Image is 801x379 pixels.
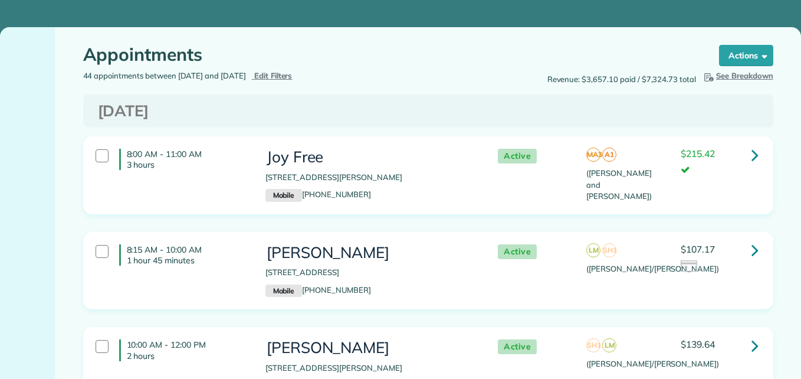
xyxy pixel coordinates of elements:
a: Mobile[PHONE_NUMBER] [265,189,371,199]
span: $107.17 [681,243,715,255]
a: Mobile[PHONE_NUMBER] [265,285,371,295]
span: MA3 [586,148,600,162]
div: 44 appointments between [DATE] and [DATE] [74,70,428,82]
span: ([PERSON_NAME] and [PERSON_NAME]) [586,168,651,201]
h3: [DATE] [98,103,759,120]
span: A1 [602,148,616,162]
span: SH1 [602,243,616,257]
span: SH1 [586,338,600,352]
p: [STREET_ADDRESS] [265,267,474,279]
p: 1 hour 45 minutes [127,255,248,266]
span: Edit Filters [254,71,293,80]
h4: 8:15 AM - 10:00 AM [119,244,248,266]
span: LM [586,243,600,257]
p: 3 hours [127,159,248,170]
h4: 10:00 AM - 12:00 PM [119,339,248,361]
span: Active [498,244,537,259]
small: Mobile [265,189,302,202]
span: Active [498,339,537,354]
h1: Appointments [83,45,697,64]
p: [STREET_ADDRESS][PERSON_NAME] [265,172,474,184]
h3: [PERSON_NAME] [265,244,474,262]
a: Edit Filters [252,71,293,80]
h3: Joy Free [265,149,474,166]
button: See Breakdown [702,70,773,82]
span: $139.64 [681,338,715,350]
span: Active [498,149,537,164]
span: Revenue: $3,657.10 paid / $7,324.73 total [547,74,696,86]
small: Mobile [265,285,302,298]
p: [STREET_ADDRESS][PERSON_NAME] [265,362,474,374]
button: Actions [719,45,773,66]
p: 2 hours [127,351,248,361]
h4: 8:00 AM - 11:00 AM [119,149,248,170]
span: $215.42 [681,148,715,159]
span: ([PERSON_NAME]/[PERSON_NAME]) [586,264,719,273]
img: icon_credit_card_neutral-3d9a980bd25ce6dbb0f2033d7200983694762465c175678fcbc2d8f4bc43548e.png [681,260,698,273]
span: ([PERSON_NAME]/[PERSON_NAME]) [586,359,719,368]
span: LM [602,338,616,352]
h3: [PERSON_NAME] [265,339,474,357]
